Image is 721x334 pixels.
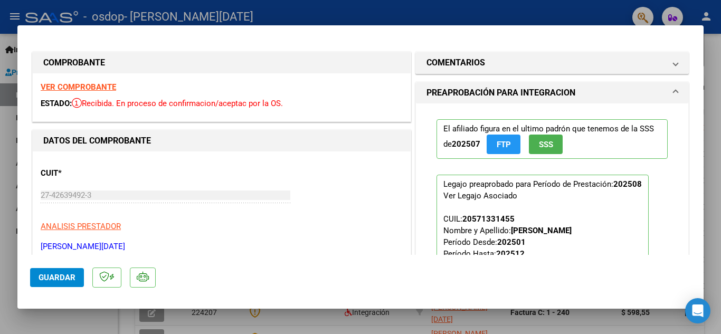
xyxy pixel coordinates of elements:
[539,140,553,149] span: SSS
[426,56,485,69] h1: COMENTARIOS
[41,99,72,108] span: ESTADO:
[437,119,668,159] p: El afiliado figura en el ultimo padrón que tenemos de la SSS de
[685,298,710,323] div: Open Intercom Messenger
[41,82,116,92] a: VER COMPROBANTE
[41,241,403,253] p: [PERSON_NAME][DATE]
[529,135,563,154] button: SSS
[72,99,283,108] span: Recibida. En proceso de confirmacion/aceptac por la OS.
[443,190,517,202] div: Ver Legajo Asociado
[437,175,649,315] p: Legajo preaprobado para Período de Prestación:
[416,82,688,103] mat-expansion-panel-header: PREAPROBACIÓN PARA INTEGRACION
[43,136,151,146] strong: DATOS DEL COMPROBANTE
[452,139,480,149] strong: 202507
[497,237,526,247] strong: 202501
[41,222,121,231] span: ANALISIS PRESTADOR
[496,249,525,259] strong: 202512
[30,268,84,287] button: Guardar
[416,52,688,73] mat-expansion-panel-header: COMENTARIOS
[462,213,515,225] div: 20571331455
[426,87,575,99] h1: PREAPROBACIÓN PARA INTEGRACION
[41,167,149,179] p: CUIT
[443,214,633,282] span: CUIL: Nombre y Apellido: Período Desde: Período Hasta: Admite Dependencia:
[511,226,572,235] strong: [PERSON_NAME]
[613,179,642,189] strong: 202508
[43,58,105,68] strong: COMPROBANTE
[39,273,75,282] span: Guardar
[487,135,520,154] button: FTP
[497,140,511,149] span: FTP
